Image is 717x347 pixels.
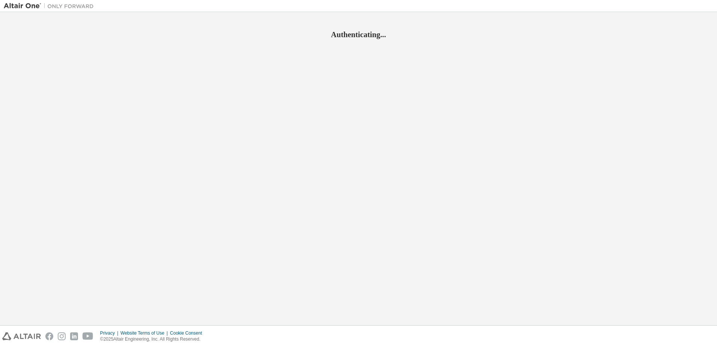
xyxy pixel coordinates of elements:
div: Cookie Consent [170,330,206,336]
img: facebook.svg [45,332,53,340]
img: youtube.svg [82,332,93,340]
p: © 2025 Altair Engineering, Inc. All Rights Reserved. [100,336,207,342]
div: Website Terms of Use [120,330,170,336]
img: linkedin.svg [70,332,78,340]
img: altair_logo.svg [2,332,41,340]
img: Altair One [4,2,97,10]
img: instagram.svg [58,332,66,340]
h2: Authenticating... [4,30,713,39]
div: Privacy [100,330,120,336]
